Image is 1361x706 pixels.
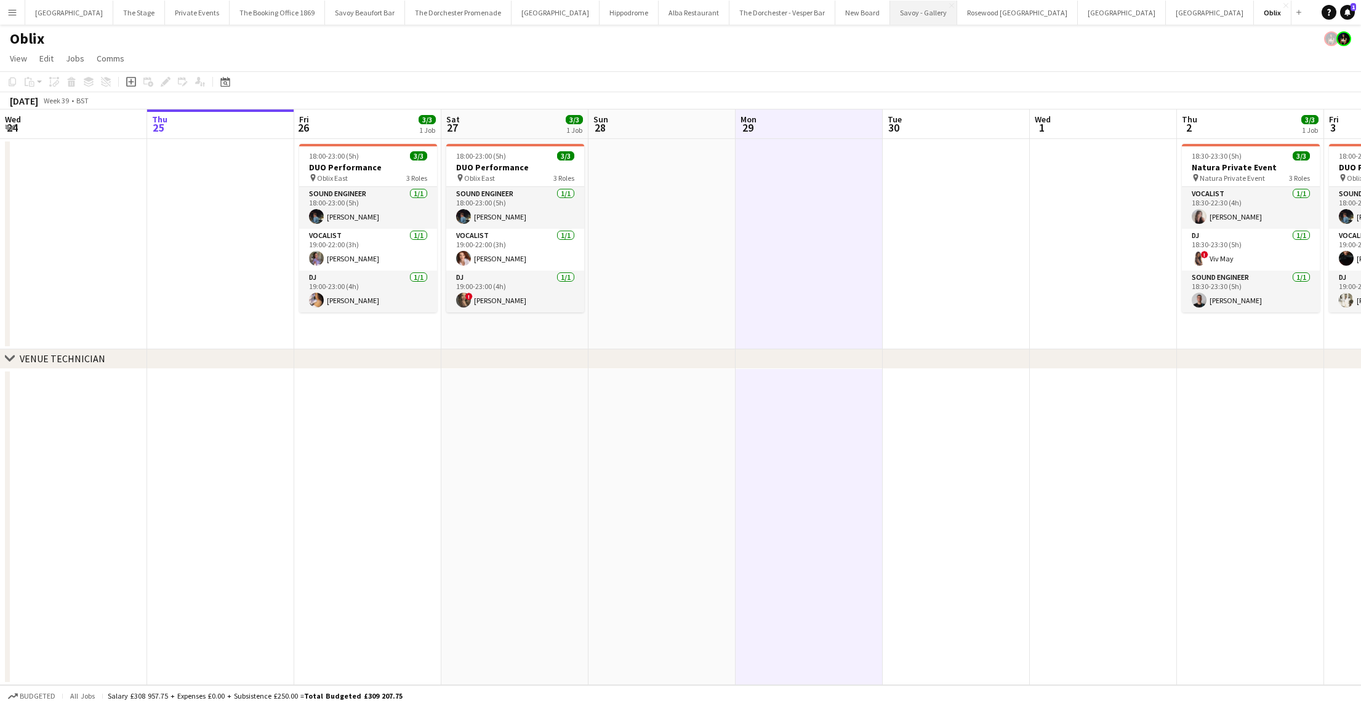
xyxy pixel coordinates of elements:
[6,689,57,703] button: Budgeted
[1182,229,1320,271] app-card-role: DJ1/118:30-23:30 (5h)!Viv May
[113,1,165,25] button: The Stage
[1302,125,1318,135] div: 1 Job
[1293,151,1310,161] span: 3/3
[1078,1,1166,25] button: [GEOGRAPHIC_DATA]
[39,53,54,64] span: Edit
[20,692,55,700] span: Budgeted
[10,53,27,64] span: View
[464,173,495,183] span: Oblix East
[1182,114,1197,125] span: Thu
[446,229,584,271] app-card-role: Vocalist1/119:00-22:00 (3h)[PERSON_NAME]
[92,50,129,66] a: Comms
[1351,3,1356,11] span: 1
[1324,31,1339,46] app-user-avatar: Helena Debono
[957,1,1078,25] button: Rosewood [GEOGRAPHIC_DATA]
[553,173,574,183] span: 3 Roles
[512,1,600,25] button: [GEOGRAPHIC_DATA]
[304,691,403,700] span: Total Budgeted £309 207.75
[152,114,167,125] span: Thu
[1035,114,1051,125] span: Wed
[886,121,902,135] span: 30
[20,352,105,365] div: VENUE TECHNICIAN
[406,173,427,183] span: 3 Roles
[890,1,957,25] button: Savoy - Gallery
[557,151,574,161] span: 3/3
[419,125,435,135] div: 1 Job
[297,121,309,135] span: 26
[1182,271,1320,312] app-card-role: Sound Engineer1/118:30-23:30 (5h)[PERSON_NAME]
[76,96,89,105] div: BST
[446,271,584,312] app-card-role: DJ1/119:00-23:00 (4h)![PERSON_NAME]
[566,125,582,135] div: 1 Job
[446,114,460,125] span: Sat
[741,114,757,125] span: Mon
[10,30,44,48] h1: Oblix
[419,115,436,124] span: 3/3
[1182,187,1320,229] app-card-role: Vocalist1/118:30-22:30 (4h)[PERSON_NAME]
[1182,162,1320,173] h3: Natura Private Event
[68,691,97,700] span: All jobs
[405,1,512,25] button: The Dorchester Promenade
[1336,31,1351,46] app-user-avatar: Helena Debono
[325,1,405,25] button: Savoy Beaufort Bar
[165,1,230,25] button: Private Events
[5,114,21,125] span: Wed
[456,151,506,161] span: 18:00-23:00 (5h)
[3,121,21,135] span: 24
[465,293,473,300] span: !
[739,121,757,135] span: 29
[150,121,167,135] span: 25
[5,50,32,66] a: View
[888,114,902,125] span: Tue
[1289,173,1310,183] span: 3 Roles
[299,271,437,312] app-card-role: DJ1/119:00-23:00 (4h)[PERSON_NAME]
[1254,1,1291,25] button: Oblix
[1201,251,1208,258] span: !
[108,691,403,700] div: Salary £308 957.75 + Expenses £0.00 + Subsistence £250.00 =
[1033,121,1051,135] span: 1
[600,1,659,25] button: Hippodrome
[835,1,890,25] button: New Board
[25,1,113,25] button: [GEOGRAPHIC_DATA]
[410,151,427,161] span: 3/3
[299,187,437,229] app-card-role: Sound Engineer1/118:00-23:00 (5h)[PERSON_NAME]
[299,229,437,271] app-card-role: Vocalist1/119:00-22:00 (3h)[PERSON_NAME]
[1180,121,1197,135] span: 2
[299,162,437,173] h3: DUO Performance
[299,114,309,125] span: Fri
[97,53,124,64] span: Comms
[659,1,729,25] button: Alba Restaurant
[66,53,84,64] span: Jobs
[10,95,38,107] div: [DATE]
[61,50,89,66] a: Jobs
[1200,173,1265,183] span: Natura Private Event
[1301,115,1319,124] span: 3/3
[444,121,460,135] span: 27
[230,1,325,25] button: The Booking Office 1869
[41,96,71,105] span: Week 39
[729,1,835,25] button: The Dorchester - Vesper Bar
[34,50,58,66] a: Edit
[446,187,584,229] app-card-role: Sound Engineer1/118:00-23:00 (5h)[PERSON_NAME]
[593,114,608,125] span: Sun
[317,173,348,183] span: Oblix East
[1182,144,1320,312] app-job-card: 18:30-23:30 (5h)3/3Natura Private Event Natura Private Event3 RolesVocalist1/118:30-22:30 (4h)[PE...
[446,144,584,312] app-job-card: 18:00-23:00 (5h)3/3DUO Performance Oblix East3 RolesSound Engineer1/118:00-23:00 (5h)[PERSON_NAME...
[299,144,437,312] app-job-card: 18:00-23:00 (5h)3/3DUO Performance Oblix East3 RolesSound Engineer1/118:00-23:00 (5h)[PERSON_NAME...
[1329,114,1339,125] span: Fri
[446,162,584,173] h3: DUO Performance
[1166,1,1254,25] button: [GEOGRAPHIC_DATA]
[1192,151,1242,161] span: 18:30-23:30 (5h)
[1327,121,1339,135] span: 3
[566,115,583,124] span: 3/3
[1340,5,1355,20] a: 1
[309,151,359,161] span: 18:00-23:00 (5h)
[592,121,608,135] span: 28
